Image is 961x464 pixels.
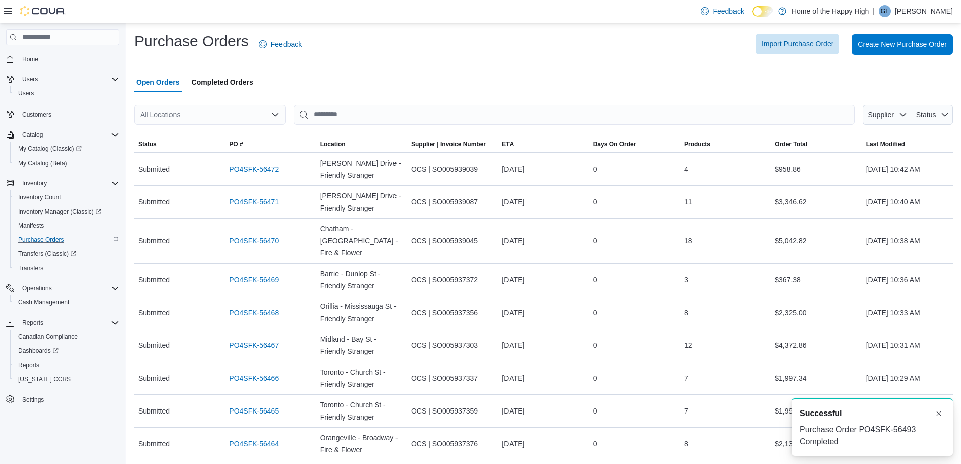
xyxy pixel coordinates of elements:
[862,335,953,355] div: [DATE] 10:31 AM
[22,111,51,119] span: Customers
[134,136,225,152] button: Status
[771,270,862,290] div: $367.38
[684,438,688,450] span: 8
[895,5,953,17] p: [PERSON_NAME]
[10,219,123,233] button: Manifests
[14,296,73,308] a: Cash Management
[138,274,170,286] span: Submitted
[6,47,119,433] nav: Complex example
[593,196,597,208] span: 0
[498,302,589,323] div: [DATE]
[18,393,119,406] span: Settings
[866,140,905,148] span: Last Modified
[14,157,71,169] a: My Catalog (Beta)
[498,401,589,421] div: [DATE]
[18,159,67,167] span: My Catalog (Beta)
[684,163,688,175] span: 4
[14,345,119,357] span: Dashboards
[138,306,170,319] span: Submitted
[713,6,744,16] span: Feedback
[593,274,597,286] span: 0
[407,270,498,290] div: OCS | SO005937372
[14,234,119,246] span: Purchase Orders
[14,262,119,274] span: Transfers
[14,87,38,99] a: Users
[411,140,486,148] span: Supplier | Invoice Number
[14,157,119,169] span: My Catalog (Beta)
[862,136,953,152] button: Last Modified
[756,34,839,54] button: Import Purchase Order
[14,359,119,371] span: Reports
[192,72,253,92] span: Completed Orders
[10,142,123,156] a: My Catalog (Classic)
[10,372,123,386] button: [US_STATE] CCRS
[684,339,692,351] span: 12
[771,231,862,251] div: $5,042.82
[138,405,170,417] span: Submitted
[229,306,279,319] a: PO4SFK-56468
[320,399,403,423] span: Toronto - Church St - Friendly Stranger
[593,372,597,384] span: 0
[800,407,842,420] span: Successful
[775,140,807,148] span: Order Total
[684,274,688,286] span: 3
[771,136,862,152] button: Order Total
[752,6,773,17] input: Dark Mode
[858,39,947,49] span: Create New Purchase Order
[2,128,123,142] button: Catalog
[800,424,945,448] div: Purchase Order PO4SFK-56493 Completed
[10,247,123,261] a: Transfers (Classic)
[2,281,123,295] button: Operations
[407,192,498,212] div: OCS | SO005939087
[498,231,589,251] div: [DATE]
[320,366,403,390] span: Toronto - Church St - Friendly Stranger
[771,368,862,388] div: $1,997.34
[502,140,514,148] span: ETA
[873,5,875,17] p: |
[18,73,119,85] span: Users
[138,163,170,175] span: Submitted
[498,159,589,179] div: [DATE]
[22,131,43,139] span: Catalog
[271,39,302,49] span: Feedback
[680,136,771,152] button: Products
[229,339,279,351] a: PO4SFK-56467
[10,204,123,219] a: Inventory Manager (Classic)
[18,145,82,153] span: My Catalog (Classic)
[14,248,80,260] a: Transfers (Classic)
[22,396,44,404] span: Settings
[18,53,119,65] span: Home
[14,191,119,203] span: Inventory Count
[10,330,123,344] button: Canadian Compliance
[10,86,123,100] button: Users
[320,333,403,357] span: Midland - Bay St - Friendly Stranger
[229,438,279,450] a: PO4SFK-56464
[771,159,862,179] div: $958.86
[407,335,498,355] div: OCS | SO005937303
[800,407,945,420] div: Notification
[10,156,123,170] button: My Catalog (Beta)
[407,401,498,421] div: OCS | SO005937359
[684,235,692,247] span: 18
[18,333,78,341] span: Canadian Compliance
[684,140,710,148] span: Products
[862,192,953,212] div: [DATE] 10:40 AM
[14,345,63,357] a: Dashboards
[18,282,119,294] span: Operations
[229,405,279,417] a: PO4SFK-56465
[684,405,688,417] span: 7
[407,434,498,454] div: OCS | SO005937376
[10,358,123,372] button: Reports
[18,73,42,85] button: Users
[593,140,636,148] span: Days On Order
[862,231,953,251] div: [DATE] 10:38 AM
[916,111,936,119] span: Status
[684,196,692,208] span: 11
[225,136,316,152] button: PO #
[407,302,498,323] div: OCS | SO005937356
[229,235,279,247] a: PO4SFK-56470
[320,268,403,292] span: Barrie - Dunlop St - Friendly Stranger
[14,262,47,274] a: Transfers
[18,193,61,201] span: Inventory Count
